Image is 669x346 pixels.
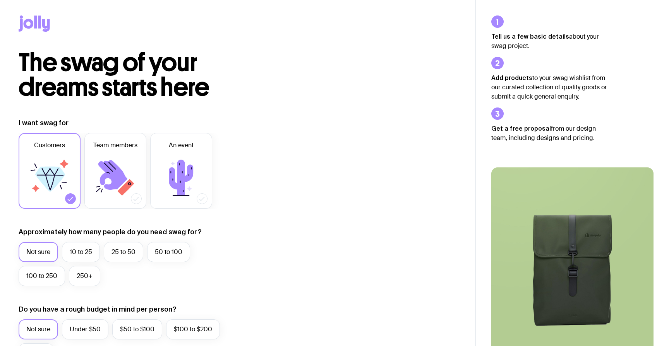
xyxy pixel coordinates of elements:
[491,32,607,51] p: about your swag project.
[491,73,607,101] p: to your swag wishlist from our curated collection of quality goods or submit a quick general enqu...
[19,242,58,262] label: Not sure
[147,242,190,262] label: 50 to 100
[34,141,65,150] span: Customers
[62,319,108,339] label: Under $50
[491,125,551,132] strong: Get a free proposal
[491,124,607,143] p: from our design team, including designs and pricing.
[19,47,209,102] span: The swag of your dreams starts here
[19,319,58,339] label: Not sure
[104,242,143,262] label: 25 to 50
[19,118,69,128] label: I want swag for
[166,319,220,339] label: $100 to $200
[19,227,202,237] label: Approximately how many people do you need swag for?
[62,242,100,262] label: 10 to 25
[19,266,65,286] label: 100 to 250
[93,141,137,150] span: Team members
[491,74,532,81] strong: Add products
[112,319,162,339] label: $50 to $100
[169,141,194,150] span: An event
[491,33,569,40] strong: Tell us a few basic details
[19,305,177,314] label: Do you have a rough budget in mind per person?
[69,266,100,286] label: 250+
